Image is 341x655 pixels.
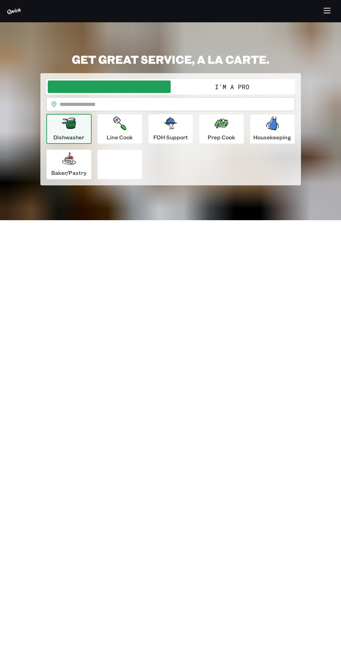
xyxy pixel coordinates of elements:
[48,80,171,93] button: I'm a Business
[153,133,188,141] p: FOH Support
[148,114,193,144] button: FOH Support
[250,114,295,144] button: Housekeeping
[199,114,244,144] button: Prep Cook
[51,169,86,177] p: Baker/Pastry
[208,133,235,141] p: Prep Cook
[46,114,92,144] button: Dishwasher
[253,133,291,141] p: Housekeeping
[107,133,133,141] p: Line Cook
[53,133,84,141] p: Dishwasher
[40,52,301,66] h2: GET GREAT SERVICE, A LA CARTE.
[46,149,92,179] button: Baker/Pastry
[97,114,142,144] button: Line Cook
[171,80,294,93] button: I'm a Pro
